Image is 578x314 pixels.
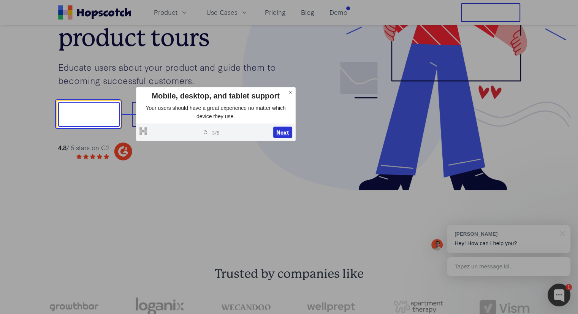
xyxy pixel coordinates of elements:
p: Your users should have a great experience no matter which device they use. [139,104,292,121]
button: Next [273,127,292,138]
div: 1 [565,284,572,290]
a: Pricing [262,6,289,19]
div: Tapez un message ici... [447,257,570,276]
strong: 4.8 [58,143,67,152]
a: Blog [298,6,317,19]
img: wecandoo-logo [221,303,271,311]
button: Product [149,6,193,19]
img: png-apartment-therapy-house-studio-apartment-home [393,300,443,313]
img: growthbar-logo [49,302,98,311]
button: Use Cases [202,6,253,19]
h2: Trusted by companies like [12,266,566,282]
span: Product [154,8,177,17]
img: wellprept logo [307,300,357,314]
div: [PERSON_NAME] [454,230,555,238]
img: Mark Spera [431,239,443,251]
p: Hey! How can I help you? [454,239,563,247]
a: Home [58,5,131,20]
button: Book a demo [132,102,206,127]
div: Mobile, desktop, and tablet support [139,90,292,101]
a: Demo [326,6,350,19]
span: Use Cases [206,8,238,17]
span: 3 / 5 [212,129,219,136]
button: Show me! [58,102,120,127]
p: Educate users about your product and guide them to becoming successful customers. [58,60,289,87]
div: / 5 stars on G2 [58,143,109,152]
button: Free Trial [461,3,520,22]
